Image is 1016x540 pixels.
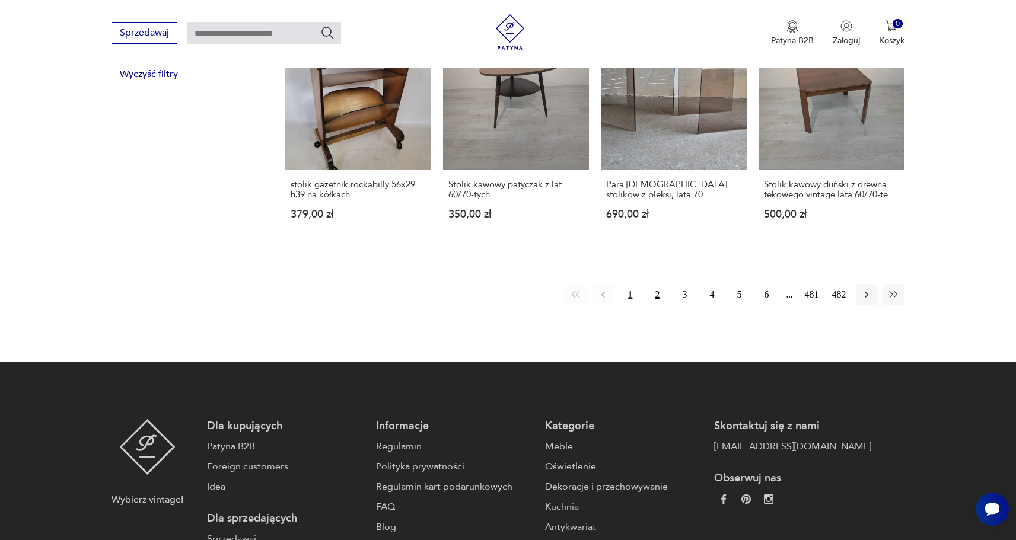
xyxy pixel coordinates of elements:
h3: Stolik kawowy duński z drewna tekowego vintage lata 60/70-te [764,180,899,200]
p: Dla sprzedających [207,512,364,526]
button: 2 [647,284,668,305]
a: Regulamin kart podarunkowych [376,480,533,494]
a: Polityka prywatności [376,459,533,474]
button: 4 [702,284,723,305]
button: 0Koszyk [879,20,904,46]
button: Wyczyść filtry [112,63,186,85]
a: FAQ [376,500,533,514]
a: Para włoskich stolików z pleksi, lata 70Para [DEMOGRAPHIC_DATA] stolików z pleksi, lata 70690,00 zł [601,24,747,242]
button: 482 [829,284,850,305]
p: Dla kupujących [207,419,364,433]
a: Kuchnia [545,500,702,514]
a: Stolik kawowy patyczak z lat 60/70-tychStolik kawowy patyczak z lat 60/70-tych350,00 zł [443,24,589,242]
p: Informacje [376,419,533,433]
button: 3 [674,284,696,305]
p: Wybierz vintage! [112,493,183,507]
a: Stolik kawowy duński z drewna tekowego vintage lata 60/70-teStolik kawowy duński z drewna tekoweg... [759,24,904,242]
h3: Para [DEMOGRAPHIC_DATA] stolików z pleksi, lata 70 [606,180,741,200]
a: Patyna B2B [207,439,364,453]
button: 1 [620,284,641,305]
p: 379,00 zł [291,209,426,219]
button: 5 [729,284,750,305]
a: Foreign customers [207,459,364,474]
p: Patyna B2B [771,35,814,46]
a: [EMAIL_ADDRESS][DOMAIN_NAME] [714,439,871,453]
button: 6 [756,284,778,305]
button: Patyna B2B [771,20,814,46]
img: Ikonka użytkownika [840,20,852,32]
p: Skontaktuj się z nami [714,419,871,433]
button: Zaloguj [833,20,860,46]
button: Sprzedawaj [112,22,177,44]
iframe: Smartsupp widget button [976,493,1009,526]
img: da9060093f698e4c3cedc1453eec5031.webp [719,494,728,504]
a: Oświetlenie [545,459,702,474]
p: Kategorie [545,419,702,433]
a: Dekoracje i przechowywanie [545,480,702,494]
a: Blog [376,520,533,534]
a: Ikona medaluPatyna B2B [771,20,814,46]
p: Zaloguj [833,35,860,46]
h3: Stolik kawowy patyczak z lat 60/70-tych [448,180,584,200]
a: Antykwariat [545,520,702,534]
p: Koszyk [879,35,904,46]
img: Ikona koszyka [886,20,897,32]
p: Obserwuj nas [714,471,871,485]
button: Szukaj [320,25,335,40]
p: 500,00 zł [764,209,899,219]
img: c2fd9cf7f39615d9d6839a72ae8e59e5.webp [764,494,773,504]
img: 37d27d81a828e637adc9f9cb2e3d3a8a.webp [741,494,751,504]
p: 690,00 zł [606,209,741,219]
img: Patyna - sklep z meblami i dekoracjami vintage [492,14,528,50]
a: Meble [545,439,702,453]
h3: stolik gazetnik rockabilly 56x29 h39 na kółkach [291,180,426,200]
a: stolik gazetnik rockabilly 56x29 h39 na kółkachstolik gazetnik rockabilly 56x29 h39 na kółkach379... [285,24,431,242]
div: 0 [893,19,903,29]
a: Idea [207,480,364,494]
p: 350,00 zł [448,209,584,219]
img: Patyna - sklep z meblami i dekoracjami vintage [119,419,176,475]
a: Regulamin [376,439,533,453]
img: Ikona medalu [786,20,798,33]
button: 481 [801,284,823,305]
a: Sprzedawaj [112,30,177,38]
